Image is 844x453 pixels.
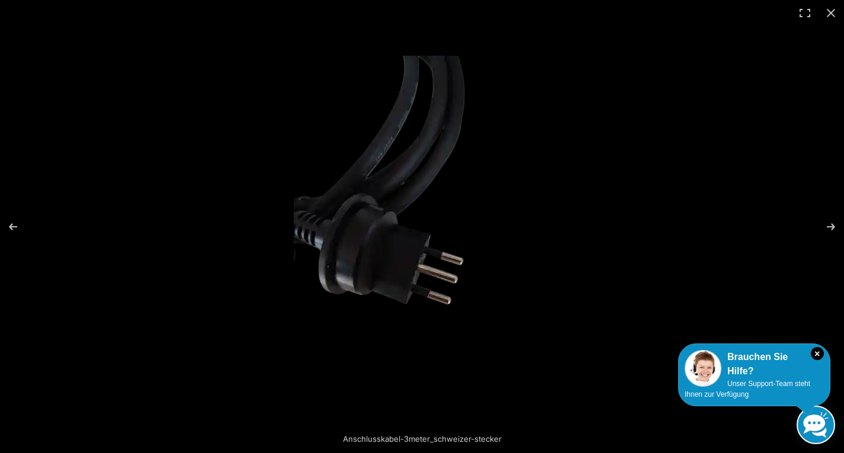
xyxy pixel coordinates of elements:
div: Anschlusskabel-3meter_schweizer-stecker [298,427,547,451]
span: Unser Support-Team steht Ihnen zur Verfügung [685,380,810,399]
i: Schließen [811,347,824,360]
div: Brauchen Sie Hilfe? [685,350,824,378]
img: Customer service [685,350,721,387]
img: Anschlusskabel-3meter_schweizer-stecker.webp [294,56,550,397]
